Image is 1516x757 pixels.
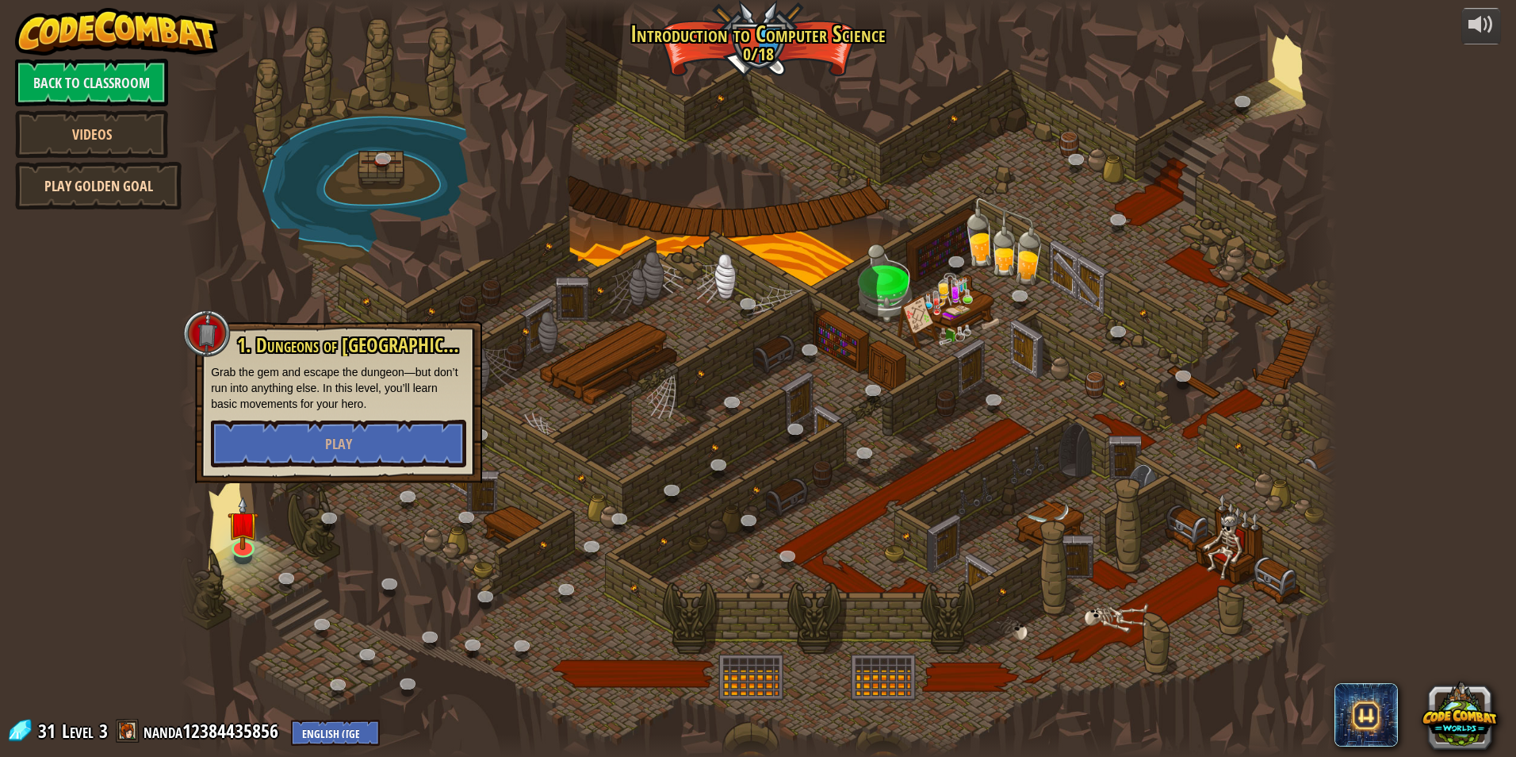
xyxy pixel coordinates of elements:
[228,497,258,551] img: level-banner-unstarted.png
[62,718,94,744] span: Level
[15,162,182,209] a: Play Golden Goal
[211,420,466,467] button: Play
[1461,8,1501,45] button: Adjust volume
[15,8,218,56] img: CodeCombat - Learn how to code by playing a game
[38,718,60,744] span: 31
[211,364,466,412] p: Grab the gem and escape the dungeon—but don’t run into anything else. In this level, you’ll learn...
[15,59,168,106] a: Back to Classroom
[325,434,352,454] span: Play
[99,718,108,744] span: 3
[15,110,168,158] a: Videos
[144,718,283,744] a: nanda12384435856
[237,332,495,359] span: 1. Dungeons of [GEOGRAPHIC_DATA]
